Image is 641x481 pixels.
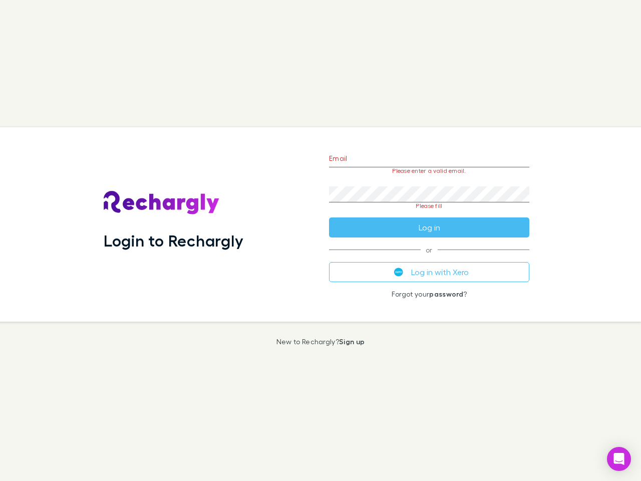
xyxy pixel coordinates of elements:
p: Please enter a valid email. [329,167,529,174]
p: New to Rechargly? [276,338,365,346]
img: Rechargly's Logo [104,191,220,215]
h1: Login to Rechargly [104,231,243,250]
p: Forgot your ? [329,290,529,298]
span: or [329,250,529,250]
a: Sign up [339,337,365,346]
p: Please fill [329,202,529,209]
div: Open Intercom Messenger [607,447,631,471]
button: Log in [329,217,529,237]
img: Xero's logo [394,268,403,277]
a: password [429,290,463,298]
button: Log in with Xero [329,262,529,282]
